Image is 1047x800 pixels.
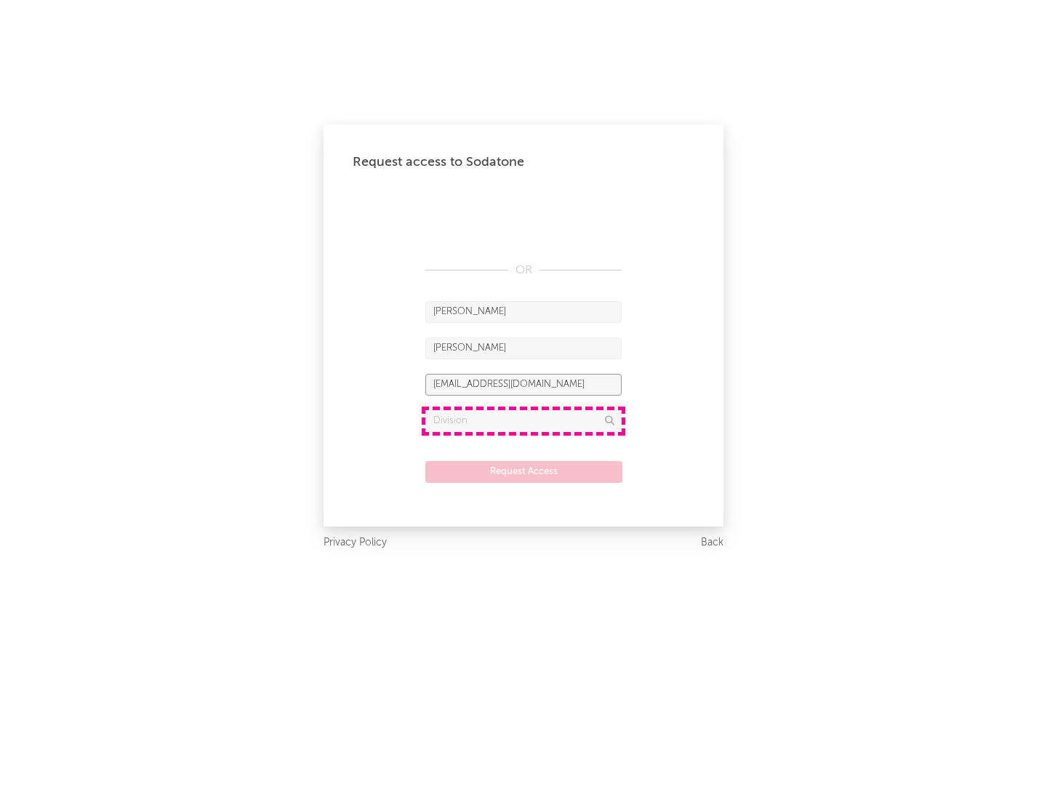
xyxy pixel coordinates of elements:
[425,337,622,359] input: Last Name
[425,461,622,483] button: Request Access
[353,153,694,171] div: Request access to Sodatone
[425,262,622,279] div: OR
[425,301,622,323] input: First Name
[324,534,387,552] a: Privacy Policy
[701,534,723,552] a: Back
[425,374,622,396] input: Email
[425,410,622,432] input: Division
